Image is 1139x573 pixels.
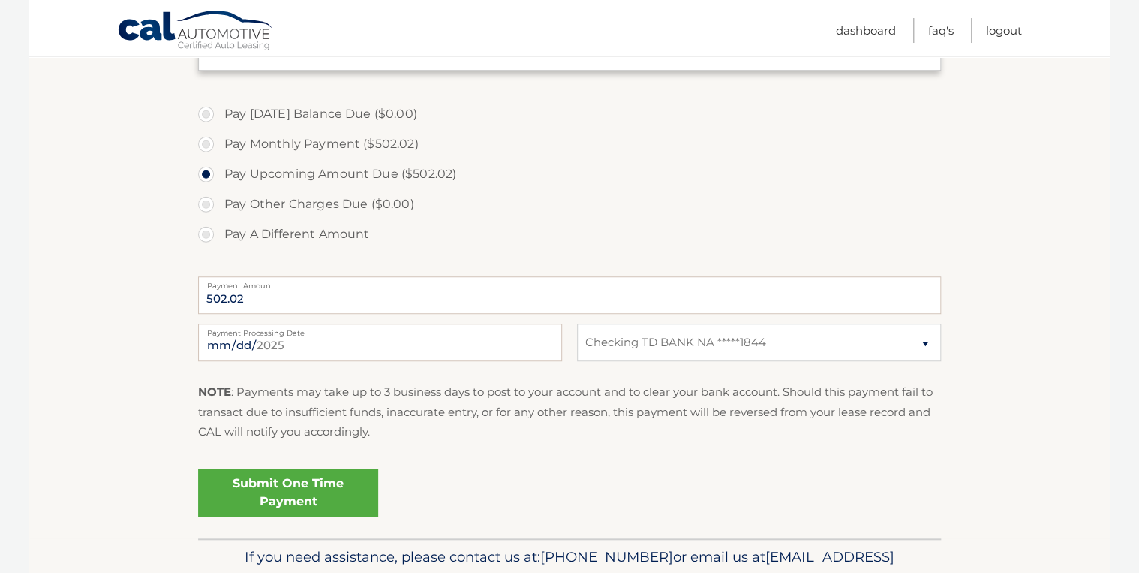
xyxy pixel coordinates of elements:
[198,99,941,129] label: Pay [DATE] Balance Due ($0.00)
[198,469,378,517] a: Submit One Time Payment
[198,385,231,399] strong: NOTE
[198,276,941,314] input: Payment Amount
[198,159,941,189] label: Pay Upcoming Amount Due ($502.02)
[198,382,941,442] p: : Payments may take up to 3 business days to post to your account and to clear your bank account....
[198,324,562,361] input: Payment Date
[198,129,941,159] label: Pay Monthly Payment ($502.02)
[198,219,941,249] label: Pay A Different Amount
[836,18,896,43] a: Dashboard
[198,324,562,336] label: Payment Processing Date
[198,276,941,288] label: Payment Amount
[117,10,275,53] a: Cal Automotive
[198,189,941,219] label: Pay Other Charges Due ($0.00)
[928,18,954,43] a: FAQ's
[540,548,673,565] span: [PHONE_NUMBER]
[986,18,1022,43] a: Logout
